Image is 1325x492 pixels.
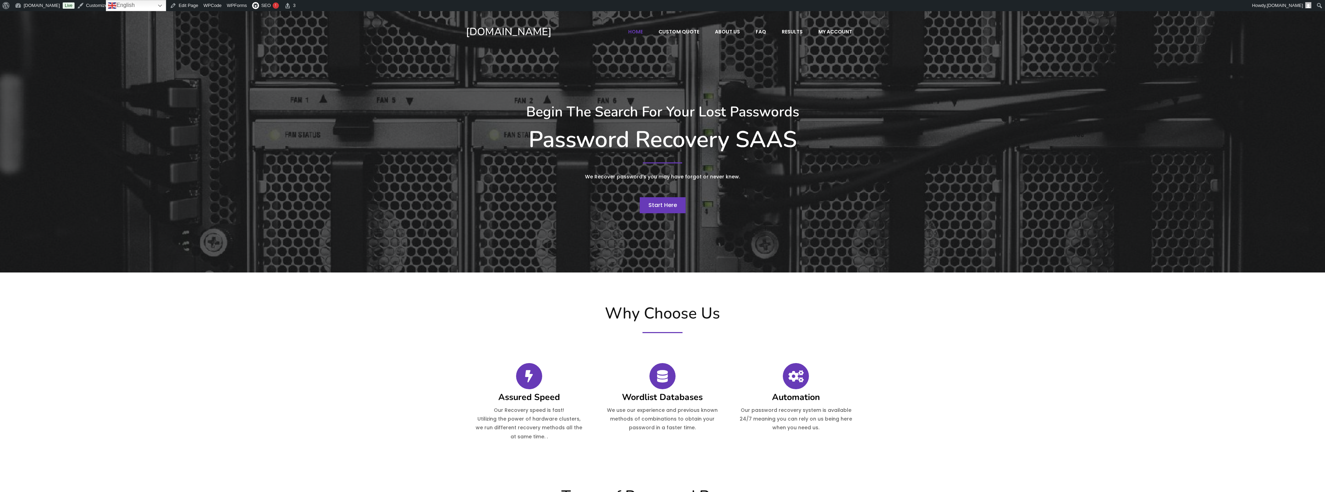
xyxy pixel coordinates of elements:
[628,29,643,35] span: Home
[473,393,585,402] h4: Assured Speed
[740,393,852,402] h4: Automation
[462,304,863,323] h2: Why Choose Us
[63,2,75,9] a: Live
[273,2,279,9] div: !
[621,25,650,38] a: Home
[774,25,810,38] a: Results
[532,172,793,181] p: We Recover password's you may have forgot or never knew.
[708,25,747,38] a: About Us
[606,406,719,432] p: We use our experience and previous known methods of combinations to obtain your password in a fas...
[648,201,677,209] span: Start Here
[651,25,707,38] a: Custom Quote
[640,197,686,213] a: Start Here
[1267,3,1303,8] span: [DOMAIN_NAME]
[782,29,803,35] span: Results
[715,29,740,35] span: About Us
[606,393,719,402] h4: Wordlist Databases
[108,1,116,10] img: en
[261,3,271,8] span: SEO
[756,29,766,35] span: FAQ
[748,25,773,38] a: FAQ
[466,25,599,39] a: [DOMAIN_NAME]
[658,29,699,35] span: Custom Quote
[818,29,852,35] span: My account
[466,126,859,153] h1: Password Recovery SAAS
[466,103,859,120] h3: Begin The Search For Your Lost Passwords
[740,406,852,432] p: Our password recovery system is available 24/7 meaning you can rely on us being here when you nee...
[473,406,585,441] p: Our Recovery speed is fast! Utilizing the power of hardware clusters, we run different recovery m...
[811,25,859,38] a: My account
